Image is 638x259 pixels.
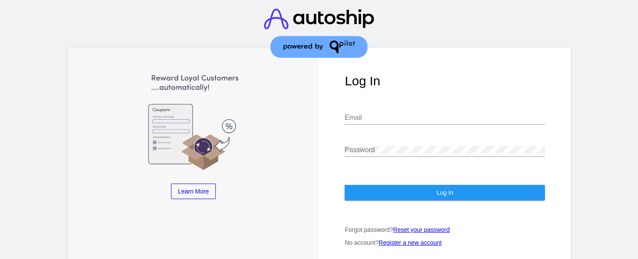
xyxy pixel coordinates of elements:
span: Learn More [178,188,209,195]
span: Log In [436,189,453,196]
h1: Log In [345,74,545,88]
p: Forgot password? [345,226,545,233]
img: Apply Coupons Automatically to Scheduled Orders with QPilot [93,74,293,171]
a: Reset your password [393,226,450,233]
a: Register a new account [379,239,442,246]
a: Learn More [171,184,216,199]
p: No account? [345,239,545,246]
button: Log In [345,185,545,200]
input: Email [345,114,545,122]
